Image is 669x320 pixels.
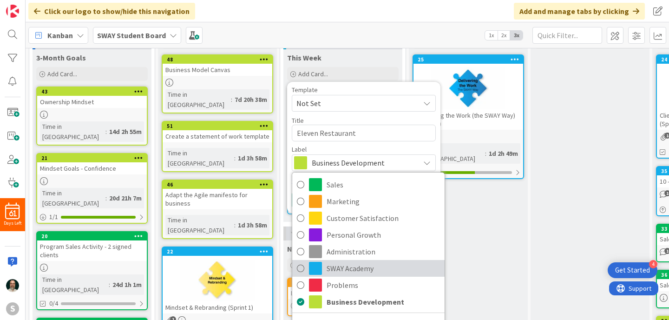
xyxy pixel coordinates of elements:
[49,212,58,222] span: 1 / 1
[167,248,272,255] div: 22
[163,247,272,256] div: 22
[498,31,510,40] span: 2x
[37,154,147,174] div: 21Mindset Goals - Confidence
[418,56,523,63] div: 25
[37,232,147,240] div: 20
[162,121,273,172] a: 51Create a statement of work templateTime in [GEOGRAPHIC_DATA]:1d 3h 58m
[234,220,236,230] span: :
[288,279,398,299] div: 54LinkedIn Newsletter
[292,243,445,260] a: Administration
[327,211,440,225] span: Customer Satisfaction
[41,233,147,240] div: 20
[413,109,523,130] div: Delivering the Work (the SWAY Way) (Sprint 4)
[532,27,602,44] input: Quick Filter...
[292,277,445,293] a: Problems
[485,148,486,159] span: :
[6,302,19,315] div: S
[163,55,272,76] div: 48Business Model Canvas
[292,210,445,227] a: Customer Satisfaction
[6,279,19,292] img: KM
[36,153,148,224] a: 21Mindset Goals - ConfidenceTime in [GEOGRAPHIC_DATA]:20d 21h 7m1/1
[413,55,523,130] div: 25Delivering the Work (the SWAY Way) (Sprint 4)
[416,143,485,164] div: Time in [GEOGRAPHIC_DATA]
[514,3,645,20] div: Add and manage tabs by clicking
[37,96,147,108] div: Ownership Mindset
[327,194,440,208] span: Marketing
[165,89,231,110] div: Time in [GEOGRAPHIC_DATA]
[40,188,105,208] div: Time in [GEOGRAPHIC_DATA]
[40,274,109,295] div: Time in [GEOGRAPHIC_DATA]
[287,53,321,62] span: This Week
[167,123,272,129] div: 51
[163,247,272,313] div: 22Mindset & Rebranding (Sprint 1)
[292,193,445,210] a: Marketing
[163,55,272,64] div: 48
[163,189,272,209] div: Adapt the Agile manifesto for business
[292,87,318,93] span: Template
[37,87,147,96] div: 43
[292,260,445,277] a: SWAY Academy
[36,87,148,146] a: 43Ownership MindsetTime in [GEOGRAPHIC_DATA]:14d 2h 55m
[327,245,440,259] span: Administration
[292,176,445,193] a: Sales
[165,148,234,168] div: Time in [GEOGRAPHIC_DATA]
[107,127,144,137] div: 14d 2h 55m
[163,180,272,209] div: 46Adapt the Agile manifesto for business
[41,155,147,161] div: 21
[37,240,147,261] div: Program Sales Activity - 2 signed clients
[97,31,166,40] b: SWAY Student Board
[37,211,147,223] div: 1/1
[107,193,144,203] div: 20d 21h 7m
[292,146,307,153] span: Label
[236,153,269,163] div: 1d 3h 58m
[234,153,236,163] span: :
[36,231,148,310] a: 20Program Sales Activity - 2 signed clientsTime in [GEOGRAPHIC_DATA]:24d 1h 1m0/4
[9,210,17,217] span: 61
[288,279,398,287] div: 54
[649,260,657,268] div: 4
[232,94,269,105] div: 7d 20h 38m
[236,220,269,230] div: 1d 3h 58m
[165,215,234,235] div: Time in [GEOGRAPHIC_DATA]
[288,287,398,299] div: LinkedIn Newsletter
[105,127,107,137] span: :
[413,54,524,179] a: 25Delivering the Work (the SWAY Way) (Sprint 4)Time in [GEOGRAPHIC_DATA]:1d 2h 49m3/6
[37,87,147,108] div: 43Ownership Mindset
[167,181,272,188] div: 46
[327,228,440,242] span: Personal Growth
[296,97,413,109] span: Not Set
[327,261,440,275] span: SWAY Academy
[163,130,272,142] div: Create a statement of work template
[6,5,19,18] img: Visit kanbanzone.com
[486,148,520,159] div: 1d 2h 49m
[40,121,105,142] div: Time in [GEOGRAPHIC_DATA]
[162,180,273,239] a: 46Adapt the Agile manifesto for businessTime in [GEOGRAPHIC_DATA]:1d 3h 58m
[163,301,272,313] div: Mindset & Rebranding (Sprint 1)
[327,295,440,309] span: Business Development
[41,88,147,95] div: 43
[312,156,415,169] span: Business Development
[109,280,110,290] span: :
[485,31,498,40] span: 1x
[292,116,304,125] label: Title
[47,70,77,78] span: Add Card...
[615,266,650,275] div: Get Started
[110,280,144,290] div: 24d 1h 1m
[292,227,445,243] a: Personal Growth
[20,1,42,13] span: Support
[47,30,73,41] span: Kanban
[287,278,399,316] a: 54LinkedIn Newsletter
[163,180,272,189] div: 46
[327,178,440,192] span: Sales
[510,31,523,40] span: 3x
[49,299,58,308] span: 0/4
[37,154,147,162] div: 21
[292,293,445,310] a: Business Development
[163,64,272,76] div: Business Model Canvas
[28,3,195,20] div: Click our logo to show/hide this navigation
[167,56,272,63] div: 48
[36,53,86,62] span: 3-Month Goals
[163,122,272,130] div: 51
[231,94,232,105] span: :
[327,278,440,292] span: Problems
